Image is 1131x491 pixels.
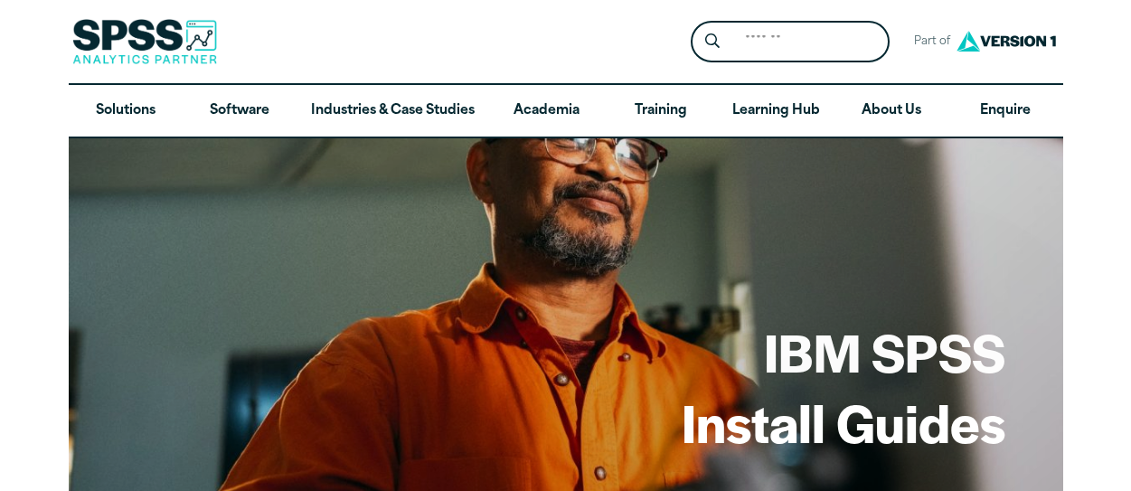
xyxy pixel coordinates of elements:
[72,19,217,64] img: SPSS Analytics Partner
[695,25,729,59] button: Search magnifying glass icon
[718,85,834,137] a: Learning Hub
[948,85,1062,137] a: Enquire
[904,29,952,55] span: Part of
[691,21,890,63] form: Site Header Search Form
[682,316,1005,457] h1: IBM SPSS Install Guides
[603,85,717,137] a: Training
[183,85,297,137] a: Software
[834,85,948,137] a: About Us
[489,85,603,137] a: Academia
[705,33,720,49] svg: Search magnifying glass icon
[69,85,1063,137] nav: Desktop version of site main menu
[297,85,489,137] a: Industries & Case Studies
[69,85,183,137] a: Solutions
[952,24,1060,58] img: Version1 Logo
